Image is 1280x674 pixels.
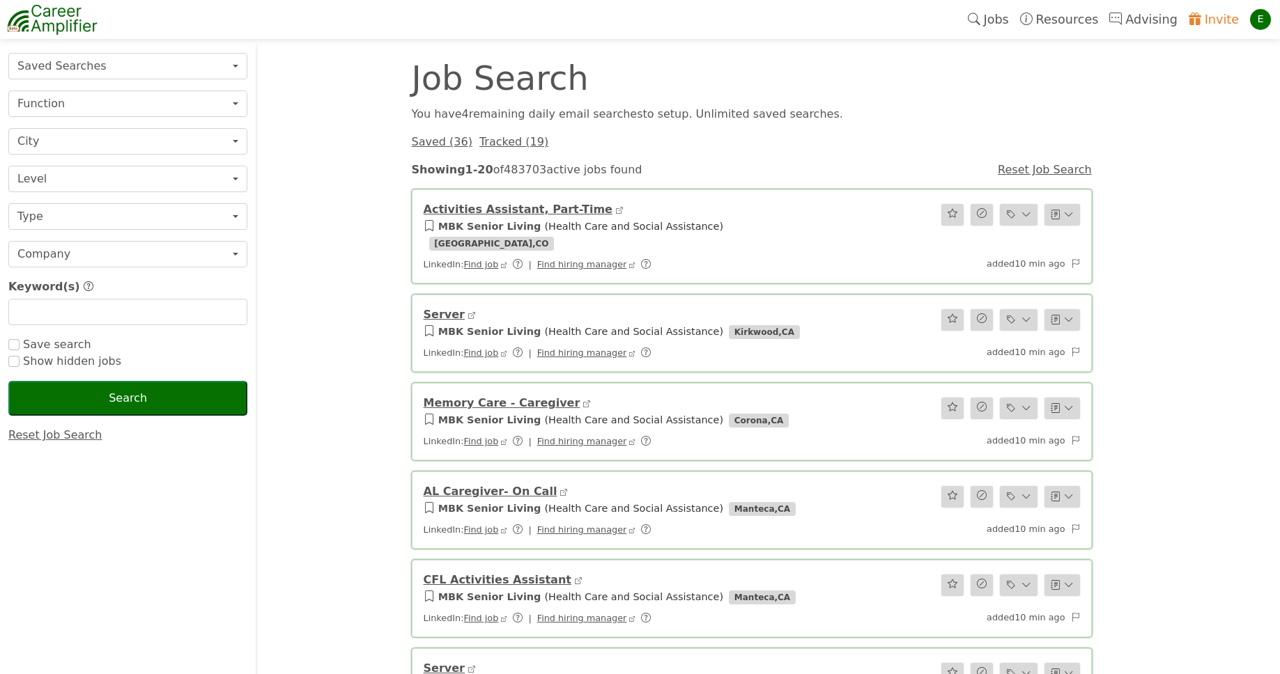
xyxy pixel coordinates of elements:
a: Server [424,308,465,321]
a: Find job [464,613,499,623]
button: Function [8,91,247,117]
a: Find job [464,347,499,358]
span: LinkedIn: [424,613,660,623]
button: Type [8,203,247,230]
a: Memory Care - Caregiver [424,396,580,409]
div: of 483703 active jobs found [403,162,926,178]
span: | [528,259,531,269]
a: Find hiring manager [537,436,627,446]
button: Level [8,166,247,192]
button: City [8,128,247,155]
a: Reset Job Search [998,163,1092,176]
span: Manteca , CA [729,502,796,516]
span: ( Health Care and Social Assistance ) [544,326,723,337]
span: LinkedIn: [424,436,660,446]
span: ( Health Care and Social Assistance ) [544,503,723,514]
span: [GEOGRAPHIC_DATA] , CO [429,237,555,251]
a: AL Caregiver- On Call [424,485,557,498]
a: Advising [1104,3,1182,36]
a: Find hiring manager [537,613,627,623]
div: added 10 min ago [864,345,1088,360]
span: | [528,436,531,446]
a: MBK Senior Living [438,503,541,514]
span: ( Health Care and Social Assistance ) [544,221,723,232]
span: Manteca , CA [729,590,796,604]
a: Saved (36) [412,135,472,148]
span: Corona , CA [729,414,789,428]
a: Find hiring manager [537,347,627,358]
a: MBK Senior Living [438,414,541,425]
img: career-amplifier-logo.png [7,2,98,37]
span: LinkedIn: [424,259,660,269]
span: LinkedIn: [424,524,660,535]
a: Find job [464,259,499,269]
button: Saved Searches [8,53,247,79]
a: Invite [1183,3,1244,36]
span: | [528,524,531,535]
a: MBK Senior Living [438,326,541,337]
a: Activities Assistant, Part-Time [424,203,612,216]
div: added 10 min ago [864,257,1088,272]
a: Reset Job Search [8,428,102,441]
a: Jobs [962,3,1015,36]
div: You have 4 remaining daily email search es to setup. Unlimited saved searches. [403,106,1100,123]
span: Kirkwood , CA [729,325,800,339]
a: Find job [464,524,499,535]
div: Job Search [403,61,926,95]
div: added 10 min ago [864,611,1088,625]
a: CFL Activities Assistant [424,573,571,586]
span: | [528,347,531,358]
button: Search [8,381,247,416]
a: Resources [1015,3,1104,36]
a: Tracked (19) [479,135,548,148]
span: Save search [20,338,91,351]
span: | [528,613,531,623]
a: Find job [464,436,499,446]
div: added 10 min ago [864,522,1088,537]
button: Company [8,241,247,267]
span: ( Health Care and Social Assistance ) [544,591,723,602]
strong: Showing 1 - 20 [412,163,493,176]
span: LinkedIn: [424,347,660,358]
a: MBK Senior Living [438,221,541,232]
a: Find hiring manager [537,524,627,535]
span: Show hidden jobs [20,354,121,368]
a: MBK Senior Living [438,591,541,602]
div: E [1250,9,1271,30]
div: added 10 min ago [864,434,1088,448]
span: Keyword(s) [8,280,80,293]
span: ( Health Care and Social Assistance ) [544,414,723,425]
a: Find hiring manager [537,259,627,269]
